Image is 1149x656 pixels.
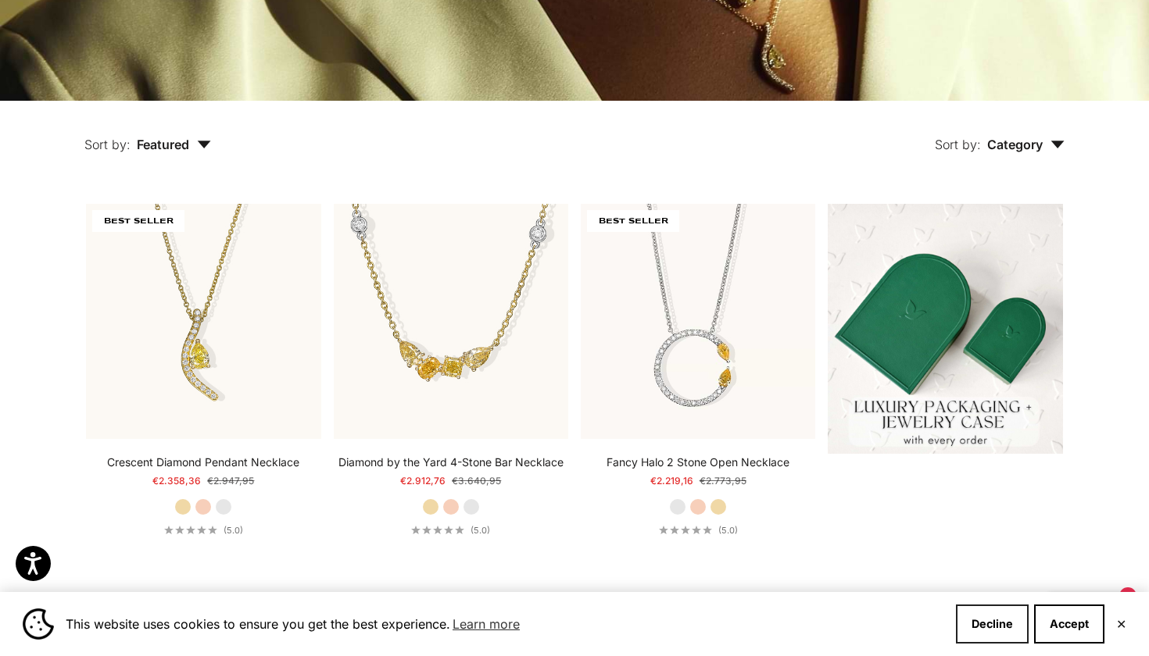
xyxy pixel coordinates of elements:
[718,525,738,536] span: (5.0)
[164,526,217,534] div: 5.0 out of 5.0 stars
[587,210,679,232] span: BEST SELLER
[86,204,320,438] img: #YellowGold
[411,526,464,534] div: 5.0 out of 5.0 stars
[152,473,201,489] sale-price: €2.358,36
[450,612,522,636] a: Learn more
[452,473,501,489] compare-at-price: €3.640,95
[164,525,243,536] a: 5.0 out of 5.0 stars(5.0)
[84,137,131,152] span: Sort by:
[1116,619,1126,629] button: Close
[956,604,1029,644] button: Decline
[935,137,981,152] span: Sort by:
[23,608,54,640] img: Cookie banner
[659,526,712,534] div: 5.0 out of 5.0 stars
[334,204,568,438] a: #YellowGold #RoseGold #WhiteGold
[581,204,815,438] img: #WhiteGold
[471,525,490,536] span: (5.0)
[338,455,564,470] a: Diamond by the Yard 4-Stone Bar Necklace
[581,204,815,438] a: #YellowGold #RoseGold #WhiteGold
[607,455,789,470] a: Fancy Halo 2 Stone Open Necklace
[899,101,1101,166] button: Sort by: Category
[107,455,299,470] a: Crescent Diamond Pendant Necklace
[334,204,568,438] img: #YellowGold
[400,473,446,489] sale-price: €2.912,76
[224,525,243,536] span: (5.0)
[411,525,490,536] a: 5.0 out of 5.0 stars(5.0)
[92,210,184,232] span: BEST SELLER
[66,612,943,636] span: This website uses cookies to ensure you get the best experience.
[207,473,254,489] compare-at-price: €2.947,95
[659,525,738,536] a: 5.0 out of 5.0 stars(5.0)
[650,473,693,489] sale-price: €2.219,16
[700,473,746,489] compare-at-price: €2.773,95
[1034,604,1104,644] button: Accept
[987,137,1065,152] span: Category
[137,137,211,152] span: Featured
[48,101,247,166] button: Sort by: Featured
